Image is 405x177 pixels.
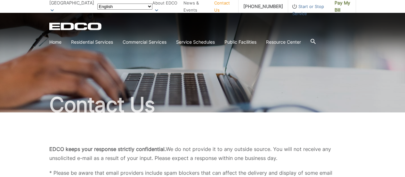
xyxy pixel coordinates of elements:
a: Home [49,39,61,46]
a: Resource Center [266,39,301,46]
a: Residential Services [71,39,113,46]
a: Service Schedules [176,39,215,46]
a: Public Facilities [224,39,256,46]
a: Commercial Services [123,39,166,46]
h1: Contact Us [49,94,356,115]
b: EDCO keeps your response strictly confidential. [49,146,166,152]
a: EDCD logo. Return to the homepage. [49,22,102,30]
select: Select a language [97,4,152,10]
p: We do not provide it to any outside source. You will not receive any unsolicited e-mail as a resu... [49,145,356,163]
